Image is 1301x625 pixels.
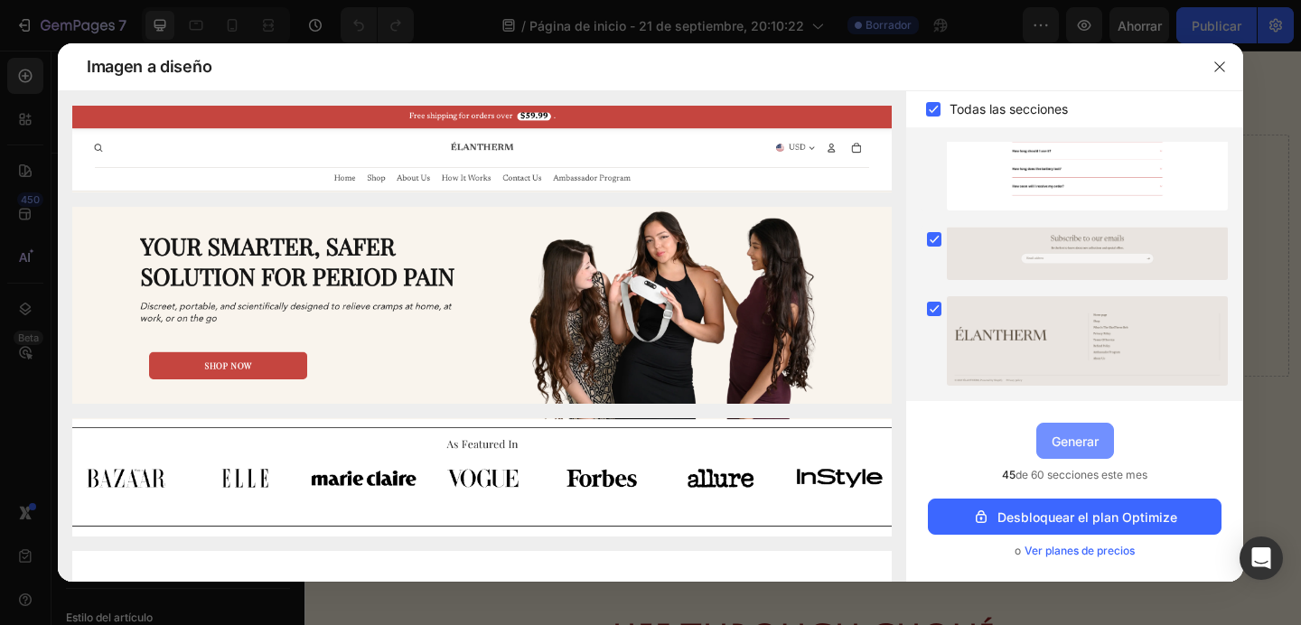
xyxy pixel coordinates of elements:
h2: Join the Cliqué. Capture your world [14,227,528,263]
button: Desbloquear el plan Optimize [928,499,1221,535]
div: Get It Now [230,320,312,342]
font: Imagen a diseño [87,57,211,76]
div: Abrir Intercom Messenger [1240,536,1283,580]
font: 45 [1002,468,1016,481]
font: Desbloquear el plan Optimize [997,509,1177,525]
font: Generar [1052,434,1099,449]
a: Get It Now [196,307,346,355]
button: Generar [1036,423,1114,459]
font: Ver planes de precios [1025,544,1135,557]
font: o [1015,544,1021,557]
h2: CLIQUÉ [14,91,528,212]
div: Drop element here [777,216,873,230]
font: Todas las secciones [950,101,1068,117]
font: de 60 secciones este mes [1016,468,1147,481]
